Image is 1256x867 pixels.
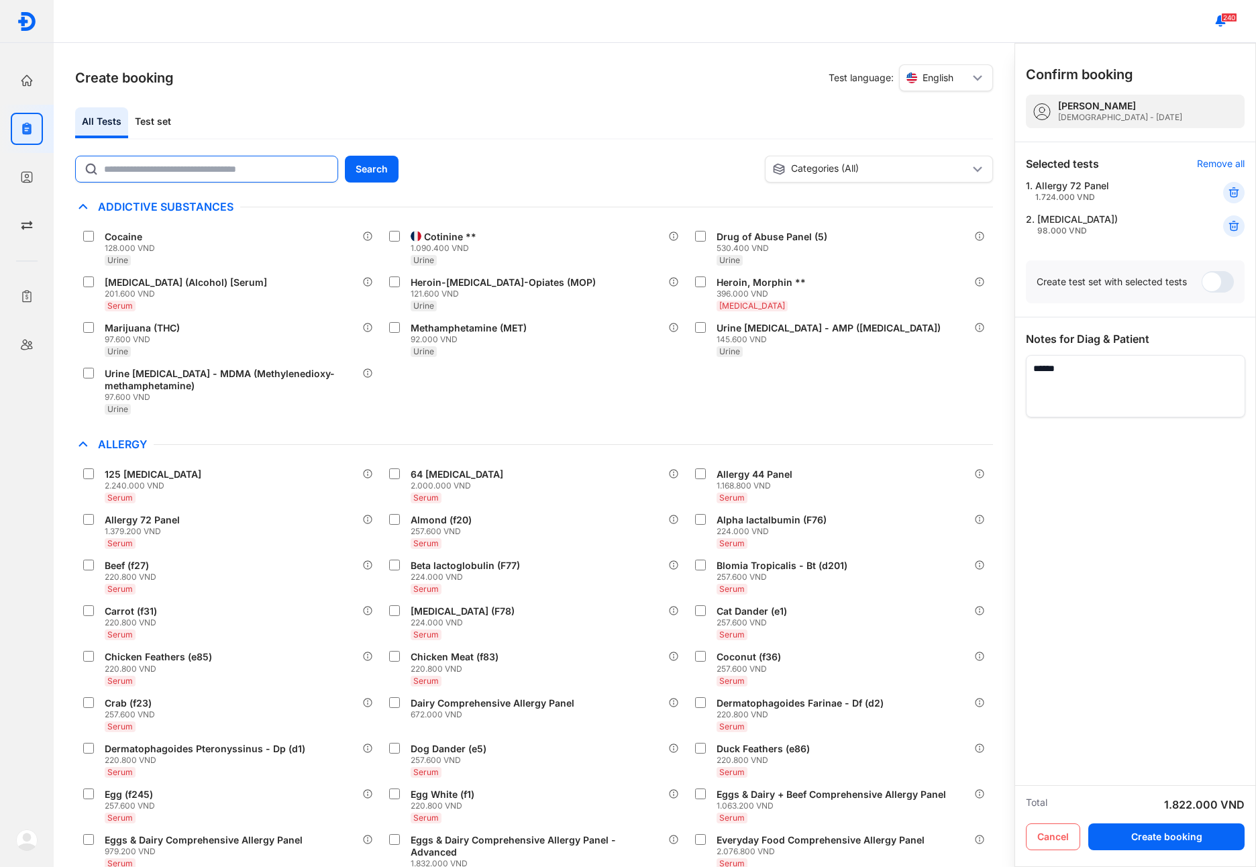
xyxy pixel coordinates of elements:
h3: Confirm booking [1026,65,1133,84]
span: Urine [107,255,128,265]
div: 396.000 VND [717,289,811,299]
div: Egg White (f1) [411,788,474,801]
span: Serum [107,493,133,503]
span: Serum [107,584,133,594]
div: Cocaine [105,231,142,243]
div: 220.800 VND [411,664,504,674]
div: 220.800 VND [717,709,889,720]
div: 2.240.000 VND [105,480,207,491]
div: Cat Dander (e1) [717,605,787,617]
div: 201.600 VND [105,289,272,299]
div: [MEDICAL_DATA]) [1037,213,1118,236]
div: 224.000 VND [717,526,832,537]
div: 1. [1026,180,1190,203]
div: 979.200 VND [105,846,308,857]
span: Serum [413,767,439,777]
div: Heroin, Morphin ** [717,276,806,289]
div: Marijuana (THC) [105,322,180,334]
div: 220.800 VND [105,617,162,628]
div: Cotinine ** [424,231,476,243]
span: Serum [107,629,133,640]
div: Chicken Feathers (e85) [105,651,212,663]
div: 2.076.800 VND [717,846,930,857]
span: Urine [107,346,128,356]
h3: Create booking [75,68,174,87]
span: Urine [719,346,740,356]
div: 98.000 VND [1037,225,1118,236]
span: Serum [107,676,133,686]
div: 125 [MEDICAL_DATA] [105,468,201,480]
span: Urine [413,346,434,356]
span: Serum [413,676,439,686]
div: Create test set with selected tests [1037,276,1187,288]
div: 224.000 VND [411,617,520,628]
div: 257.600 VND [411,526,477,537]
div: Duck Feathers (e86) [717,743,810,755]
button: Create booking [1088,823,1245,850]
div: 220.800 VND [105,572,156,582]
div: Remove all [1197,158,1245,170]
div: 257.600 VND [105,801,158,811]
div: 1.379.200 VND [105,526,185,537]
span: Serum [107,767,133,777]
div: Selected tests [1026,156,1099,172]
div: Coconut (f36) [717,651,781,663]
div: Drug of Abuse Panel (5) [717,231,827,243]
div: Carrot (f31) [105,605,157,617]
div: 121.600 VND [411,289,601,299]
div: All Tests [75,107,128,138]
div: 1.724.000 VND [1035,192,1109,203]
img: logo [17,11,37,32]
div: 128.000 VND [105,243,155,254]
span: Serum [413,584,439,594]
div: Test language: [829,64,993,91]
div: 1.063.200 VND [717,801,951,811]
span: Addictive Substances [91,200,240,213]
span: Serum [719,538,745,548]
img: logo [16,829,38,851]
div: Everyday Food Comprehensive Allergy Panel [717,834,925,846]
div: 224.000 VND [411,572,525,582]
div: Blomia Tropicalis - Bt (d201) [717,560,847,572]
div: 97.600 VND [105,334,185,345]
span: Serum [413,813,439,823]
div: 92.000 VND [411,334,532,345]
div: Beef (f27) [105,560,149,572]
div: Allergy 44 Panel [717,468,792,480]
div: 145.600 VND [717,334,946,345]
div: 672.000 VND [411,709,580,720]
span: Serum [719,584,745,594]
div: Dermatophagoides Farinae - Df (d2) [717,697,884,709]
div: Notes for Diag & Patient [1026,331,1245,347]
div: Eggs & Dairy Comprehensive Allergy Panel - Advanced [411,834,663,858]
span: Serum [413,493,439,503]
div: 1.168.800 VND [717,480,798,491]
button: Search [345,156,399,183]
div: Categories (All) [772,162,970,176]
div: Alpha lactalbumin (F76) [717,514,827,526]
div: Test set [128,107,178,138]
div: 1.822.000 VND [1164,797,1245,813]
span: English [923,72,953,84]
div: 257.600 VND [717,617,792,628]
div: Heroin-[MEDICAL_DATA]-Opiates (MOP) [411,276,596,289]
div: 257.600 VND [105,709,157,720]
span: Serum [719,813,745,823]
div: Methamphetamine (MET) [411,322,527,334]
span: [MEDICAL_DATA] [719,301,785,311]
div: 97.600 VND [105,392,362,403]
span: Serum [107,721,133,731]
div: 1.090.400 VND [411,243,482,254]
span: Serum [719,629,745,640]
div: Crab (f23) [105,697,152,709]
div: Chicken Meat (f83) [411,651,499,663]
span: Serum [413,538,439,548]
span: Serum [719,493,745,503]
span: Allergy [91,438,154,451]
span: Serum [719,767,745,777]
div: [MEDICAL_DATA] (Alcohol) [Serum] [105,276,267,289]
div: Urine [MEDICAL_DATA] - MDMA (Methylenedioxy-methamphetamine) [105,368,357,392]
span: Urine [107,404,128,414]
div: Dog Dander (e5) [411,743,486,755]
div: 530.400 VND [717,243,833,254]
